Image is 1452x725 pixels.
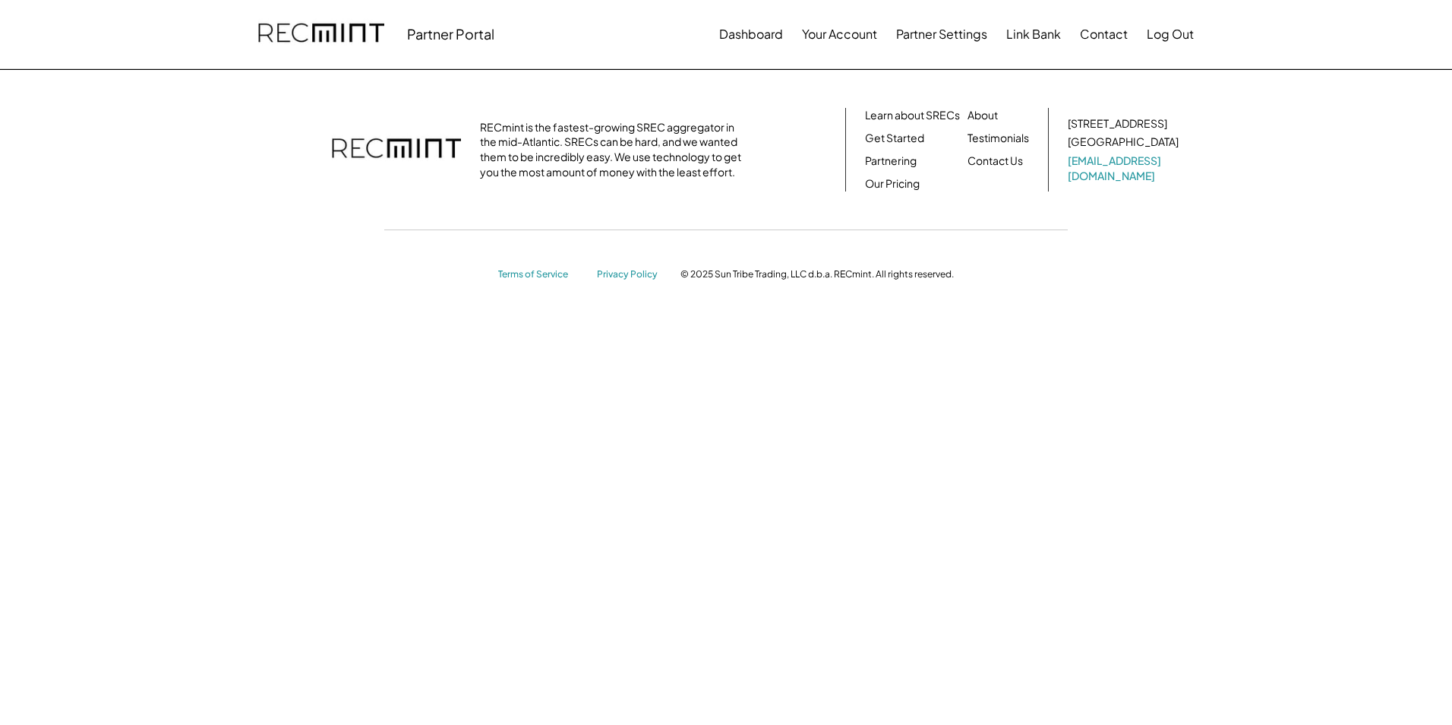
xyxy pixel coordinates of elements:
button: Link Bank [1006,19,1061,49]
a: Privacy Policy [597,268,665,281]
a: Our Pricing [865,176,920,192]
a: Get Started [865,131,924,146]
a: Contact Us [967,154,1023,169]
div: [GEOGRAPHIC_DATA] [1068,135,1179,150]
a: [EMAIL_ADDRESS][DOMAIN_NAME] [1068,154,1182,183]
a: Testimonials [967,131,1029,146]
a: Terms of Service [498,268,582,281]
a: About [967,108,998,123]
button: Contact [1080,19,1128,49]
button: Your Account [802,19,877,49]
div: © 2025 Sun Tribe Trading, LLC d.b.a. RECmint. All rights reserved. [680,268,954,280]
div: Partner Portal [407,25,494,43]
button: Partner Settings [896,19,987,49]
button: Log Out [1147,19,1194,49]
img: recmint-logotype%403x.png [258,8,384,60]
div: RECmint is the fastest-growing SREC aggregator in the mid-Atlantic. SRECs can be hard, and we wan... [480,120,750,179]
button: Dashboard [719,19,783,49]
a: Partnering [865,154,917,169]
img: recmint-logotype%403x.png [332,123,461,176]
div: [STREET_ADDRESS] [1068,116,1167,131]
a: Learn about SRECs [865,108,960,123]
